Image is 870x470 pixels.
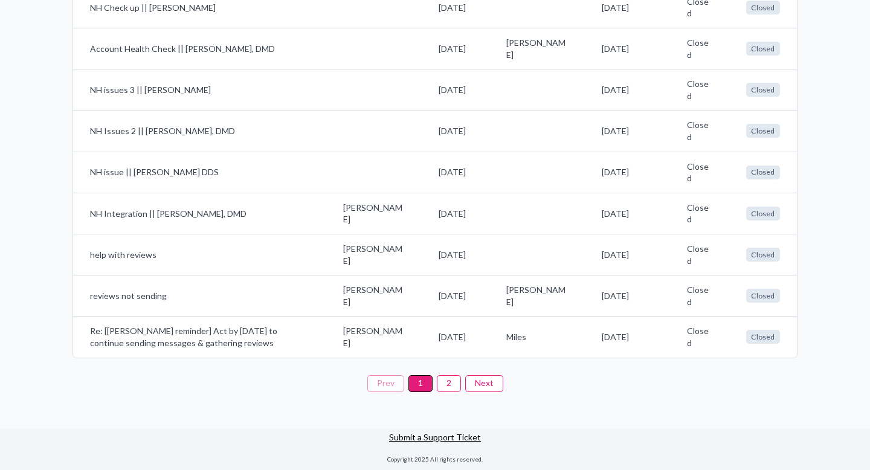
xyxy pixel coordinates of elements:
button: 2 [437,375,461,392]
span: Closed [746,1,780,14]
td: [DATE] [585,69,670,110]
a: Submit a Support Ticket [389,432,481,442]
a: Re: [[PERSON_NAME] reminder] Act by [DATE] to continue sending messages & gathering reviews [90,325,309,349]
a: NH Integration || [PERSON_NAME], DMD [90,208,309,220]
span: [PERSON_NAME] [343,325,405,349]
td: [DATE] [422,234,489,275]
td: [DATE] [422,152,489,193]
span: [PERSON_NAME] [343,243,405,266]
span: Closed [687,161,712,184]
a: reviews not sending [90,290,309,302]
td: [DATE] [422,110,489,151]
a: NH issues 3 || [PERSON_NAME] [90,84,309,96]
td: [DATE] [422,69,489,110]
span: Closed [687,284,712,307]
span: [PERSON_NAME] [343,202,405,225]
span: [PERSON_NAME] [506,37,568,60]
button: 1 [408,375,433,392]
a: NH issue || [PERSON_NAME] DDS [90,166,309,178]
td: [DATE] [585,152,670,193]
button: Next [465,375,503,392]
span: Closed [687,37,712,60]
span: [PERSON_NAME] [506,284,568,307]
a: help with reviews [90,249,309,261]
span: Closed [746,248,780,262]
iframe: Chat Widget [810,412,870,470]
td: [DATE] [422,28,489,69]
td: [DATE] [585,193,670,234]
td: [DATE] [422,275,489,316]
td: [DATE] [585,110,670,151]
td: [DATE] [585,28,670,69]
span: Closed [746,83,780,97]
span: Closed [746,42,780,56]
td: [DATE] [585,234,670,275]
a: NH Check up || [PERSON_NAME] [90,2,309,14]
span: Closed [746,124,780,138]
a: NH Issues 2 || [PERSON_NAME], DMD [90,125,309,137]
td: [DATE] [422,193,489,234]
span: Miles [506,331,568,343]
span: Closed [746,207,780,221]
span: Closed [687,243,712,266]
span: Closed [746,330,780,344]
span: Closed [687,78,712,101]
a: Account Health Check || [PERSON_NAME], DMD [90,43,309,55]
td: [DATE] [585,316,670,357]
span: [PERSON_NAME] [343,284,405,307]
td: [DATE] [585,275,670,316]
span: Closed [687,119,712,143]
span: Closed [687,202,712,225]
td: [DATE] [422,316,489,357]
span: Closed [687,325,712,349]
span: Closed [746,166,780,179]
span: Closed [746,289,780,303]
